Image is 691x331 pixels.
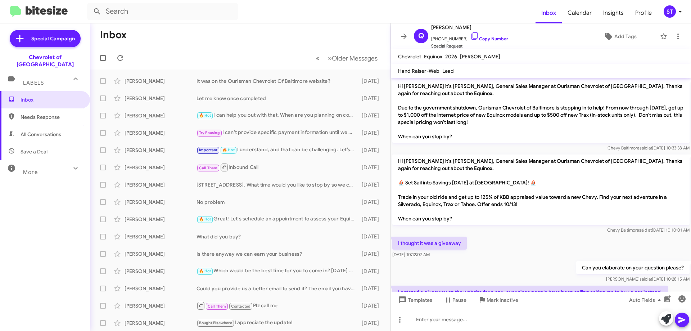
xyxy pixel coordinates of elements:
[316,54,320,63] span: «
[125,129,197,137] div: [PERSON_NAME]
[125,147,197,154] div: [PERSON_NAME]
[392,155,690,225] p: Hi [PERSON_NAME] it's [PERSON_NAME], General Sales Manager at Ourisman Chevrolet of [GEOGRAPHIC_D...
[21,96,82,103] span: Inbox
[358,250,385,258] div: [DATE]
[472,294,524,307] button: Mark Inactive
[576,261,690,274] p: Can you elaborate on your question please?
[438,294,472,307] button: Pause
[487,294,518,307] span: Mark Inactive
[608,145,690,151] span: Chevy Baltimore [DATE] 10:33:38 AM
[358,233,385,240] div: [DATE]
[197,267,358,275] div: Which would be the best time for you to come in? [DATE] or [DATE]?
[358,285,385,292] div: [DATE]
[664,5,676,18] div: ST
[197,250,358,258] div: Is there anyway we can earn your business?
[639,227,652,233] span: said at
[392,286,668,299] p: I entered a giveaway on the website for a car- ever since people have been calling asking me to b...
[431,32,508,43] span: [PHONE_NUMBER]
[640,145,652,151] span: said at
[312,51,382,66] nav: Page navigation example
[197,77,358,85] div: It was on the Ourisman Chevrolet Of Baltimore website?
[208,304,226,309] span: Call Them
[328,54,332,63] span: »
[222,148,235,152] span: 🔥 Hot
[332,54,378,62] span: Older Messages
[640,276,652,282] span: said at
[21,113,82,121] span: Needs Response
[10,30,81,47] a: Special Campaign
[23,80,44,86] span: Labels
[445,53,457,60] span: 2026
[431,23,508,32] span: [PERSON_NAME]
[442,68,454,74] span: Lead
[125,164,197,171] div: [PERSON_NAME]
[358,112,385,119] div: [DATE]
[87,3,238,20] input: Search
[21,148,48,155] span: Save a Deal
[358,216,385,223] div: [DATE]
[31,35,75,42] span: Special Campaign
[125,95,197,102] div: [PERSON_NAME]
[418,30,424,42] span: Q
[100,29,127,41] h1: Inbox
[460,53,500,60] span: [PERSON_NAME]
[358,319,385,327] div: [DATE]
[358,77,385,85] div: [DATE]
[125,198,197,206] div: [PERSON_NAME]
[391,294,438,307] button: Templates
[199,166,218,170] span: Call Them
[125,216,197,223] div: [PERSON_NAME]
[199,148,218,152] span: Important
[199,269,211,273] span: 🔥 Hot
[197,181,358,188] div: [STREET_ADDRESS]. What time would you like to stop by so we can have the vehicle pulled up and re...
[398,68,439,74] span: Hand Raiser-Web
[623,294,669,307] button: Auto Fields
[597,3,629,23] a: Insights
[614,30,637,43] span: Add Tags
[358,198,385,206] div: [DATE]
[397,294,432,307] span: Templates
[470,36,508,41] a: Copy Number
[562,3,597,23] a: Calendar
[358,164,385,171] div: [DATE]
[197,215,358,223] div: Great! Let's schedule an appointment to assess your Equinox and discuss the details. What day wor...
[199,217,211,222] span: 🔥 Hot
[197,129,358,137] div: I can't provide specific payment information until we send it over to the banks, but I suggest vi...
[629,3,658,23] a: Profile
[197,233,358,240] div: What did you buy?
[125,112,197,119] div: [PERSON_NAME]
[23,169,38,175] span: More
[125,77,197,85] div: [PERSON_NAME]
[398,53,421,60] span: Chevrolet
[607,227,690,233] span: Chevy Baltimore [DATE] 10:10:01 AM
[125,268,197,275] div: [PERSON_NAME]
[324,51,382,66] button: Next
[197,146,358,154] div: I understand, and that can be challenging. Let’s discuss your current vehicle and explore potenti...
[125,302,197,309] div: [PERSON_NAME]
[392,237,467,250] p: I thought it was a giveaway
[452,294,466,307] span: Pause
[197,285,358,292] div: Could you provide us a better email to send it? The email you have provide is bouncing the email ...
[231,304,251,309] span: Contacted
[199,321,232,325] span: Bought Elsewhere
[125,181,197,188] div: [PERSON_NAME]
[197,301,358,310] div: Plz call me
[358,181,385,188] div: [DATE]
[606,276,690,282] span: [PERSON_NAME] [DATE] 10:28:15 AM
[199,130,220,135] span: Try Pausing
[358,129,385,137] div: [DATE]
[358,95,385,102] div: [DATE]
[658,5,683,18] button: ST
[392,252,430,257] span: [DATE] 10:12:07 AM
[392,80,690,143] p: Hi [PERSON_NAME] it's [PERSON_NAME], General Sales Manager at Ourisman Chevrolet of [GEOGRAPHIC_D...
[358,268,385,275] div: [DATE]
[197,163,358,172] div: Inbound Call
[125,250,197,258] div: [PERSON_NAME]
[358,147,385,154] div: [DATE]
[21,131,61,138] span: All Conversations
[629,294,664,307] span: Auto Fields
[536,3,562,23] a: Inbox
